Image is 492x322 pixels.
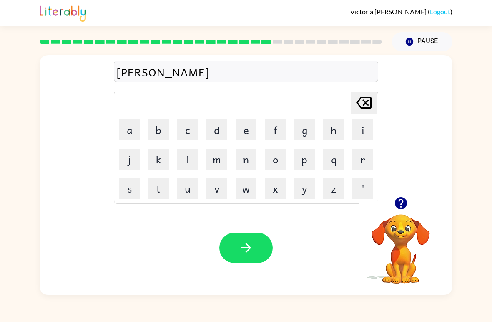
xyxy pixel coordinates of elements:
[40,3,86,22] img: Literably
[392,32,452,51] button: Pause
[323,149,344,170] button: q
[177,178,198,199] button: u
[294,119,315,140] button: g
[206,119,227,140] button: d
[265,119,286,140] button: f
[206,178,227,199] button: v
[323,119,344,140] button: h
[359,201,442,285] video: Your browser must support playing .mp4 files to use Literably. Please try using another browser.
[177,149,198,170] button: l
[352,149,373,170] button: r
[352,178,373,199] button: '
[119,119,140,140] button: a
[350,8,452,15] div: ( )
[236,149,256,170] button: n
[148,149,169,170] button: k
[265,178,286,199] button: x
[294,149,315,170] button: p
[430,8,450,15] a: Logout
[177,119,198,140] button: c
[236,119,256,140] button: e
[119,178,140,199] button: s
[116,63,376,81] div: [PERSON_NAME]
[294,178,315,199] button: y
[206,149,227,170] button: m
[236,178,256,199] button: w
[119,149,140,170] button: j
[352,119,373,140] button: i
[265,149,286,170] button: o
[323,178,344,199] button: z
[148,178,169,199] button: t
[350,8,428,15] span: Victoria [PERSON_NAME]
[148,119,169,140] button: b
